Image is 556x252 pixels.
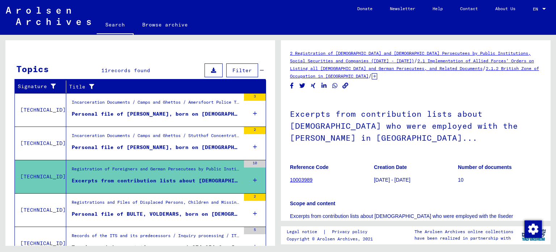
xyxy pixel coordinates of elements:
[72,210,240,218] div: Personal file of BULTE, VOLDEMARS, born on [DEMOGRAPHIC_DATA], born in [GEOGRAPHIC_DATA]
[18,81,68,92] div: Signature
[72,99,240,109] div: Incarceration Documents / Camps and Ghettos / Amersfoort Police Transit Camp / Individual Documen...
[326,228,376,236] a: Privacy policy
[374,176,458,184] p: [DATE] - [DATE]
[72,110,240,118] div: Personal file of [PERSON_NAME], born on [DEMOGRAPHIC_DATA]
[72,132,240,142] div: Incarceration Documents / Camps and Ghettos / Stutthof Concentration Camp / Individual Documents ...
[72,199,240,209] div: Registrations and Files of Displaced Persons, Children and Missing Persons / Relief Programs of V...
[290,50,531,63] a: 2 Registration of [DEMOGRAPHIC_DATA] and [DEMOGRAPHIC_DATA] Persecutees by Public Institutions, S...
[244,227,266,234] div: 5
[290,164,329,170] b: Reference Code
[15,160,66,193] td: [TECHNICAL_ID]
[72,244,240,251] div: Tracing and documentation case no. 1.074.254 for [PERSON_NAME] born [DEMOGRAPHIC_DATA]
[226,63,258,77] button: Filter
[331,81,339,90] button: Share on WhatsApp
[290,97,542,153] h1: Excerpts from contribution lists about [DEMOGRAPHIC_DATA] who were employed with the [PERSON_NAME...
[299,81,306,90] button: Share on Twitter
[6,7,91,25] img: Arolsen_neg.svg
[287,228,376,236] div: |
[134,16,197,33] a: Browse archive
[414,228,513,235] p: The Arolsen Archives online collections
[69,81,259,92] div: Title
[524,220,542,237] div: Change consent
[342,81,349,90] button: Copy link
[414,235,513,241] p: have been realized in partnership with
[458,164,512,170] b: Number of documents
[368,73,372,79] span: /
[72,232,240,243] div: Records of the ITS and its predecessors / Inquiry processing / ITS case files as of 1947 / Reposi...
[15,193,66,227] td: [TECHNICAL_ID]
[483,65,486,71] span: /
[290,201,335,206] b: Scope and content
[525,220,542,238] img: Change consent
[72,177,240,185] div: Excerpts from contribution lists about [DEMOGRAPHIC_DATA] who were employed with the [PERSON_NAME...
[72,144,240,151] div: Personal file of [PERSON_NAME], born on [DEMOGRAPHIC_DATA]
[232,67,252,74] span: Filter
[520,226,547,244] img: yv_logo.png
[290,177,312,183] a: 10003989
[309,81,317,90] button: Share on Xing
[290,212,542,235] p: Excerpts from contribution lists about [DEMOGRAPHIC_DATA] who were employed with the Ilseder Schl...
[414,57,417,64] span: /
[374,164,407,170] b: Creation Date
[320,81,328,90] button: Share on LinkedIn
[72,166,240,176] div: Registration of Foreigners and German Persecutees by Public Institutions, Social Securities and C...
[533,7,541,12] span: EN
[288,81,296,90] button: Share on Facebook
[97,16,134,35] a: Search
[287,228,323,236] a: Legal notice
[18,83,60,90] div: Signature
[458,176,542,184] p: 10
[287,236,376,242] p: Copyright © Arolsen Archives, 2021
[244,194,266,201] div: 2
[69,83,252,91] div: Title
